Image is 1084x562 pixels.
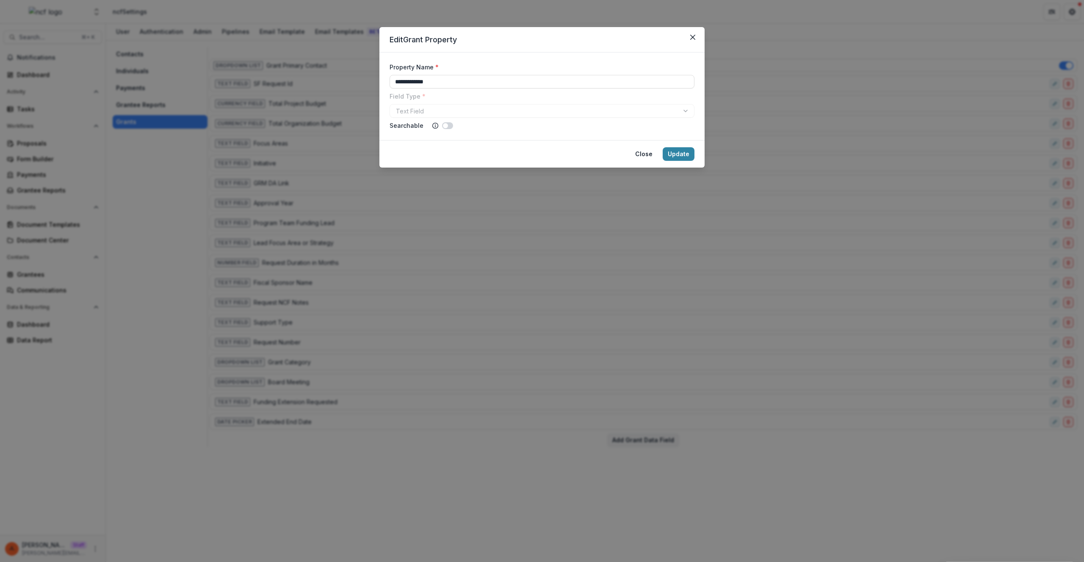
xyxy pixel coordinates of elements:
[390,92,689,101] label: Field Type
[390,121,423,130] label: Searchable
[686,30,700,44] button: Close
[630,147,658,161] button: Close
[663,147,694,161] button: Update
[379,27,705,52] header: Edit Grant Property
[390,63,689,72] label: Property Name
